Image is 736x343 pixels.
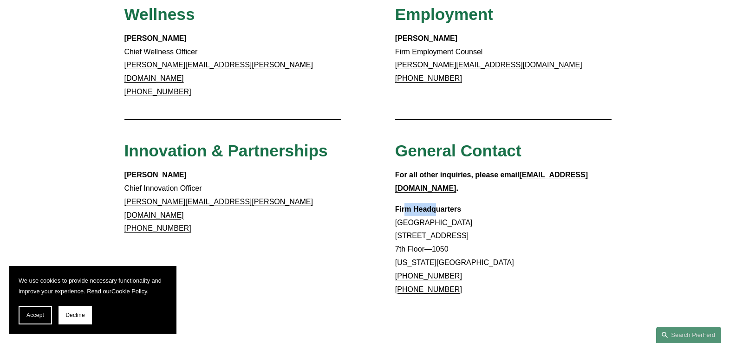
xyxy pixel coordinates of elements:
[124,168,341,235] p: Chief Innovation Officer
[124,142,328,160] span: Innovation & Partnerships
[111,288,147,295] a: Cookie Policy
[124,32,341,99] p: Chief Wellness Officer
[656,327,721,343] a: Search this site
[395,285,462,293] a: [PHONE_NUMBER]
[124,61,313,82] a: [PERSON_NAME][EMAIL_ADDRESS][PERSON_NAME][DOMAIN_NAME]
[9,266,176,334] section: Cookie banner
[65,312,85,318] span: Decline
[395,61,582,69] a: [PERSON_NAME][EMAIL_ADDRESS][DOMAIN_NAME]
[124,224,191,232] a: [PHONE_NUMBER]
[19,275,167,297] p: We use cookies to provide necessary functionality and improve your experience. Read our .
[124,171,187,179] strong: [PERSON_NAME]
[19,306,52,324] button: Accept
[124,34,187,42] strong: [PERSON_NAME]
[395,205,461,213] strong: Firm Headquarters
[26,312,44,318] span: Accept
[395,74,462,82] a: [PHONE_NUMBER]
[395,142,521,160] span: General Contact
[456,184,458,192] strong: .
[395,34,457,42] strong: [PERSON_NAME]
[395,272,462,280] a: [PHONE_NUMBER]
[124,5,195,23] span: Wellness
[124,198,313,219] a: [PERSON_NAME][EMAIL_ADDRESS][PERSON_NAME][DOMAIN_NAME]
[395,171,520,179] strong: For all other inquiries, please email
[395,32,612,85] p: Firm Employment Counsel
[395,5,493,23] span: Employment
[395,203,612,297] p: [GEOGRAPHIC_DATA] [STREET_ADDRESS] 7th Floor—1050 [US_STATE][GEOGRAPHIC_DATA]
[124,88,191,96] a: [PHONE_NUMBER]
[59,306,92,324] button: Decline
